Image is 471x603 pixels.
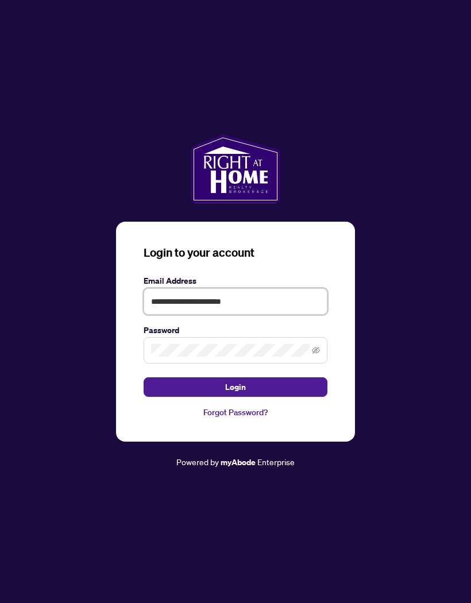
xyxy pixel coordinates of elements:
span: Powered by [176,457,219,467]
button: Login [144,377,327,397]
a: myAbode [221,456,256,469]
a: Forgot Password? [144,406,327,419]
label: Email Address [144,275,327,287]
span: Enterprise [257,457,295,467]
h3: Login to your account [144,245,327,261]
span: Login [225,378,246,396]
label: Password [144,324,327,337]
span: eye-invisible [312,346,320,354]
img: ma-logo [191,134,280,203]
